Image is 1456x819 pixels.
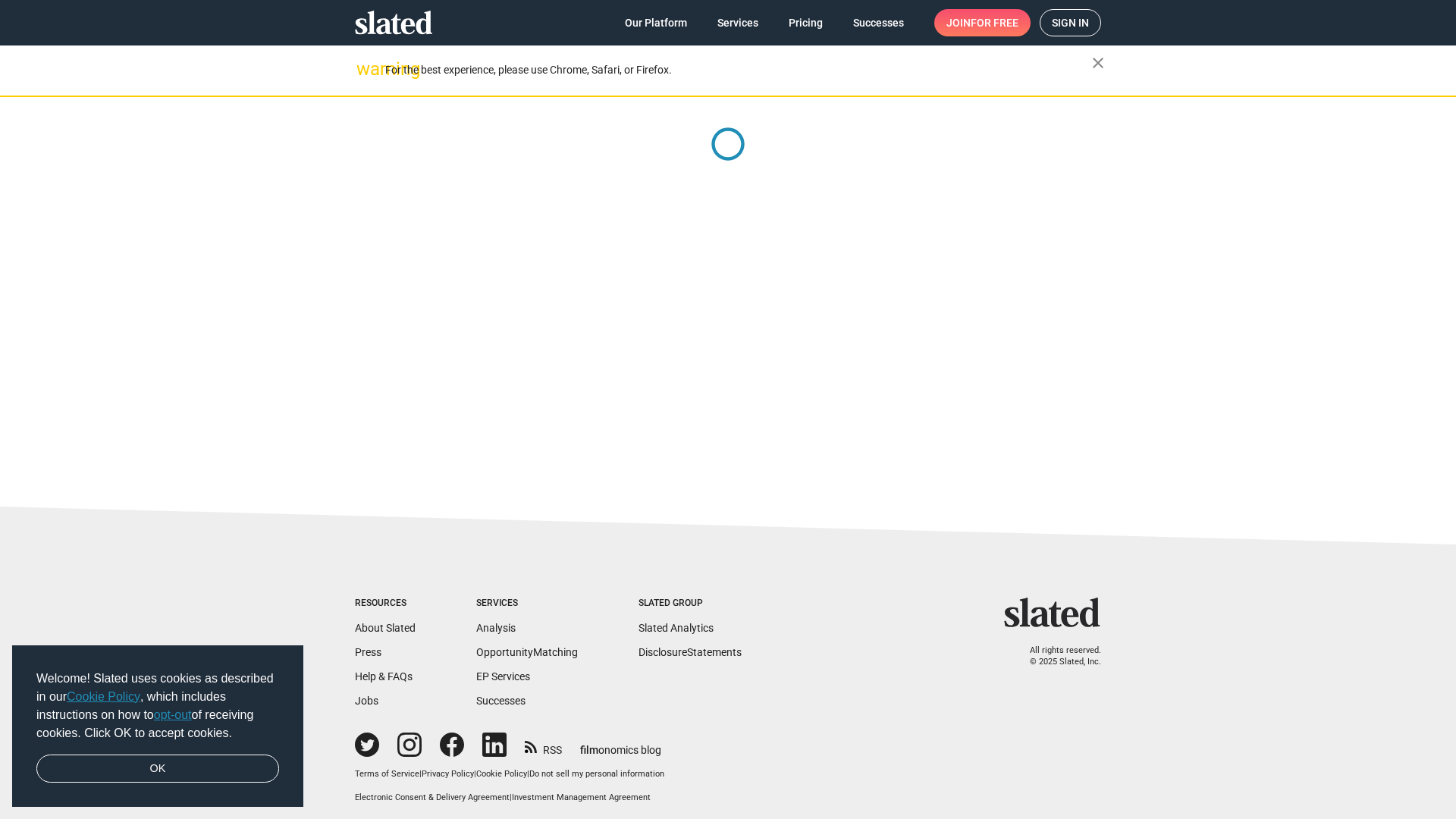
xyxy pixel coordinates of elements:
[355,670,413,682] a: Help & FAQs
[476,598,578,610] div: Services
[67,690,140,703] a: Cookie Policy
[510,792,512,802] span: |
[476,769,527,779] a: Cookie Policy
[853,9,904,36] span: Successes
[12,645,303,808] div: cookieconsent
[476,646,578,658] a: OpportunityMatching
[789,9,823,36] span: Pricing
[356,60,375,78] mat-icon: warning
[476,670,530,682] a: EP Services
[385,60,1092,80] div: For the best experience, please use Chrome, Safari, or Firefox.
[971,9,1018,36] span: for free
[355,792,510,802] a: Electronic Consent & Delivery Agreement
[639,646,742,658] a: DisclosureStatements
[154,708,192,721] a: opt-out
[946,9,1018,36] span: Join
[474,769,476,779] span: |
[355,598,416,610] div: Resources
[527,769,529,779] span: |
[934,9,1031,36] a: Joinfor free
[476,622,516,634] a: Analysis
[841,9,916,36] a: Successes
[512,792,651,802] a: Investment Management Agreement
[639,598,742,610] div: Slated Group
[1014,645,1101,667] p: All rights reserved. © 2025 Slated, Inc.
[639,622,714,634] a: Slated Analytics
[355,646,381,658] a: Press
[355,769,419,779] a: Terms of Service
[580,731,661,758] a: filmonomics blog
[717,9,758,36] span: Services
[777,9,835,36] a: Pricing
[36,755,279,783] a: dismiss cookie message
[355,695,378,707] a: Jobs
[36,670,279,742] span: Welcome! Slated uses cookies as described in our , which includes instructions on how to of recei...
[529,769,664,780] button: Do not sell my personal information
[355,622,416,634] a: About Slated
[625,9,687,36] span: Our Platform
[1040,9,1101,36] a: Sign in
[422,769,474,779] a: Privacy Policy
[580,744,598,756] span: film
[525,734,562,758] a: RSS
[613,9,699,36] a: Our Platform
[1089,54,1107,72] mat-icon: close
[1052,10,1089,36] span: Sign in
[705,9,770,36] a: Services
[476,695,526,707] a: Successes
[419,769,422,779] span: |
